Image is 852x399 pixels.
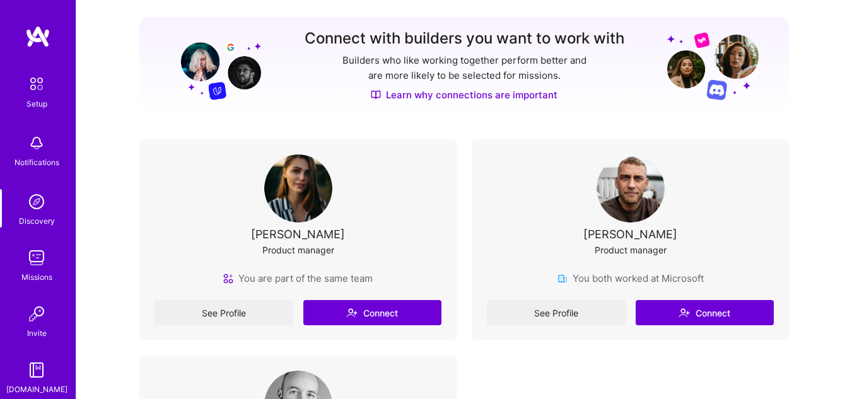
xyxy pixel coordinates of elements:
img: guide book [24,357,49,383]
img: User Avatar [597,154,665,223]
img: User Avatar [264,154,332,223]
img: teamwork [24,245,49,270]
p: Builders who like working together perform better and are more likely to be selected for missions. [340,53,589,83]
img: Grow your network [170,31,261,100]
img: company icon [557,274,568,284]
div: Product manager [595,243,667,257]
img: Grow your network [667,32,759,100]
img: logo [25,25,50,48]
img: Discover [371,90,381,100]
div: Setup [26,97,47,110]
div: Missions [21,270,52,284]
img: bell [24,130,49,156]
h3: Connect with builders you want to work with [305,30,624,48]
div: You both worked at Microsoft [557,272,704,285]
a: Learn why connections are important [371,88,557,101]
img: setup [23,71,50,97]
div: [DOMAIN_NAME] [6,383,67,396]
div: [PERSON_NAME] [583,228,677,241]
div: Notifications [15,156,59,169]
img: Invite [24,301,49,327]
div: You are part of the same team [223,272,373,285]
div: Discovery [19,214,55,228]
img: discovery [24,189,49,214]
div: Invite [27,327,47,340]
div: Product manager [262,243,334,257]
img: team [223,274,233,284]
div: [PERSON_NAME] [251,228,345,241]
